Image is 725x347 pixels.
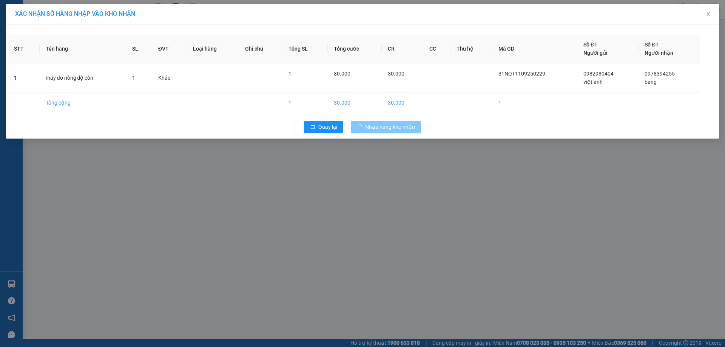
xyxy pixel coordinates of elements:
[310,124,315,130] span: rollback
[423,34,450,63] th: CC
[645,50,673,56] span: Người nhận
[126,34,152,63] th: SL
[15,10,135,17] span: XÁC NHẬN SỐ HÀNG NHẬP VÀO KHO NHẬN
[388,71,404,77] span: 30.000
[328,93,382,113] td: 30.000
[239,34,283,63] th: Ghi chú
[705,11,711,17] span: close
[645,42,659,48] span: Số ĐT
[498,71,545,77] span: 31NQT1109250229
[152,63,187,93] td: Khác
[304,121,343,133] button: rollbackQuay lại
[152,34,187,63] th: ĐVT
[40,34,126,63] th: Tên hàng
[40,63,126,93] td: máy đo nồng độ cồn
[328,34,382,63] th: Tổng cước
[698,4,719,25] button: Close
[450,34,492,63] th: Thu hộ
[492,93,577,113] td: 1
[282,93,328,113] td: 1
[288,71,292,77] span: 1
[583,42,598,48] span: Số ĐT
[187,34,239,63] th: Loại hàng
[583,71,614,77] span: 0982980404
[382,34,423,63] th: CR
[382,93,423,113] td: 30.000
[357,124,365,130] span: loading
[318,123,337,131] span: Quay lại
[334,71,350,77] span: 30.000
[492,34,577,63] th: Mã GD
[645,79,657,85] span: bang
[132,75,135,81] span: 1
[365,123,415,131] span: Nhập hàng kho nhận
[8,63,40,93] td: 1
[8,34,40,63] th: STT
[645,71,675,77] span: 0978394255
[583,50,608,56] span: Người gửi
[40,93,126,113] td: Tổng cộng
[282,34,328,63] th: Tổng SL
[351,121,421,133] button: Nhập hàng kho nhận
[583,79,603,85] span: việt anh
